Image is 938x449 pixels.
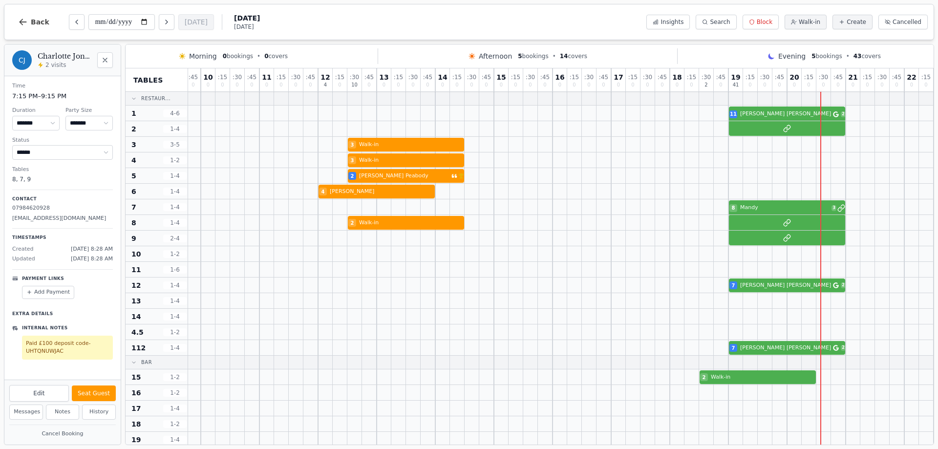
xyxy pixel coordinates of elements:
[789,74,799,81] span: 20
[131,435,141,445] span: 19
[921,74,931,80] span: : 15
[65,107,113,115] dt: Party Size
[131,372,141,382] span: 15
[628,74,638,80] span: : 15
[163,219,187,227] span: 1 - 4
[426,83,429,87] span: 0
[131,419,141,429] span: 18
[277,74,286,80] span: : 15
[324,83,327,87] span: 4
[731,74,740,81] span: 19
[907,74,916,81] span: 22
[893,18,921,26] span: Cancelled
[451,173,457,179] svg: Customer message
[833,74,843,80] span: : 45
[841,282,846,288] span: 2
[584,74,594,80] span: : 30
[573,83,576,87] span: 0
[496,74,506,81] span: 15
[529,83,532,87] span: 0
[163,266,187,274] span: 1 - 6
[38,51,91,61] h2: Charlotte Jones
[833,345,839,351] svg: Google booking
[479,51,512,61] span: Afternoon
[72,385,116,401] button: Seat Guest
[364,74,374,80] span: : 45
[599,74,608,80] span: : 45
[846,52,850,60] span: •
[82,405,116,420] button: History
[163,203,187,211] span: 1 - 4
[560,53,568,60] span: 14
[250,83,253,87] span: 0
[511,74,520,80] span: : 15
[131,171,136,181] span: 5
[866,83,869,87] span: 0
[880,83,883,87] span: 0
[799,18,820,26] span: Walk-in
[672,74,682,81] span: 18
[22,325,68,332] p: Internal Notes
[732,282,735,289] span: 7
[71,255,113,263] span: [DATE] 8:28 AM
[131,312,141,321] span: 14
[163,141,187,149] span: 3 - 5
[452,74,462,80] span: : 15
[163,328,187,336] span: 1 - 2
[163,172,187,180] span: 1 - 4
[163,235,187,242] span: 2 - 4
[743,15,779,29] button: Block
[192,83,194,87] span: 0
[558,83,561,87] span: 0
[223,52,253,60] span: bookings
[555,74,564,81] span: 16
[411,83,414,87] span: 0
[351,83,358,87] span: 10
[351,141,354,149] span: 3
[658,74,667,80] span: : 45
[676,83,679,87] span: 0
[131,327,144,337] span: 4.5
[359,172,449,180] span: [PERSON_NAME] Peabody
[12,245,34,254] span: Created
[163,436,187,444] span: 1 - 4
[732,204,735,212] span: 8
[514,83,517,87] span: 0
[163,373,187,381] span: 1 - 2
[223,53,227,60] span: 0
[234,23,260,31] span: [DATE]
[131,296,141,306] span: 13
[852,83,854,87] span: 0
[178,14,214,30] button: [DATE]
[853,53,862,60] span: 43
[602,83,605,87] span: 0
[131,265,141,275] span: 11
[359,219,464,227] span: Walk-in
[279,83,282,87] span: 0
[163,156,187,164] span: 1 - 2
[12,175,113,184] dd: 8, 7, 9
[71,245,113,254] span: [DATE] 8:28 AM
[822,83,825,87] span: 0
[733,83,739,87] span: 41
[45,61,66,69] span: 2 visits
[320,74,330,81] span: 12
[233,74,242,80] span: : 30
[131,343,146,353] span: 112
[163,250,187,258] span: 1 - 2
[831,205,836,211] span: 3
[560,52,587,60] span: covers
[12,50,32,70] div: CJ
[131,140,136,150] span: 3
[397,83,400,87] span: 0
[12,136,113,145] dt: Status
[746,74,755,80] span: : 15
[131,108,136,118] span: 1
[438,74,447,81] span: 14
[740,110,831,118] span: [PERSON_NAME] [PERSON_NAME]
[485,83,488,87] span: 0
[131,124,136,134] span: 2
[131,218,136,228] span: 8
[704,83,707,87] span: 2
[617,83,620,87] span: 0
